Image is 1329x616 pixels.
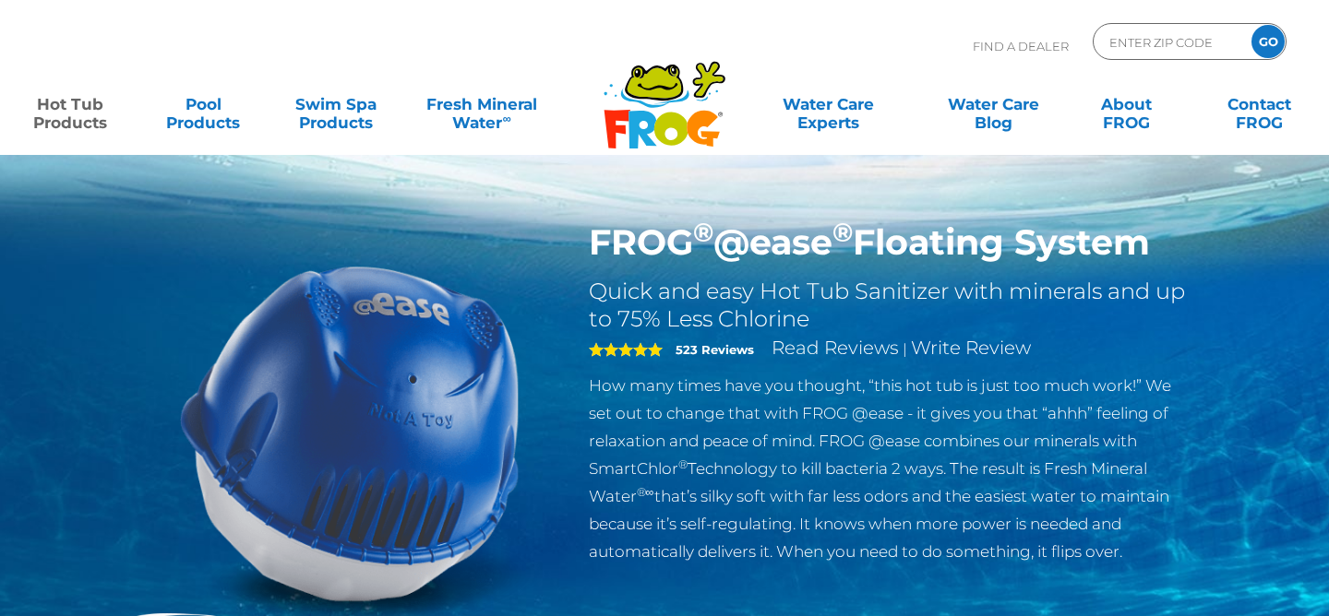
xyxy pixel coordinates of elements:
p: Find A Dealer [973,23,1069,69]
sup: ® [693,216,713,248]
p: How many times have you thought, “this hot tub is just too much work!” We set out to change that ... [589,372,1191,565]
a: Hot TubProducts [18,86,122,123]
a: ContactFROG [1207,86,1311,123]
sup: ® [678,457,688,471]
strong: 523 Reviews [676,342,754,357]
span: 5 [589,342,663,357]
a: Water CareBlog [941,86,1045,123]
h1: FROG @ease Floating System [589,221,1191,264]
a: AboutFROG [1074,86,1178,123]
sup: ® [832,216,853,248]
h2: Quick and easy Hot Tub Sanitizer with minerals and up to 75% Less Chlorine [589,278,1191,333]
sup: ®∞ [637,485,654,499]
img: Frog Products Logo [593,37,736,149]
a: Write Review [911,337,1031,359]
input: GO [1251,25,1285,58]
a: Water CareExperts [744,86,912,123]
span: | [903,340,907,358]
a: Swim SpaProducts [284,86,388,123]
a: Fresh MineralWater∞ [417,86,546,123]
a: PoolProducts [151,86,255,123]
a: Read Reviews [772,337,899,359]
sup: ∞ [502,112,510,125]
